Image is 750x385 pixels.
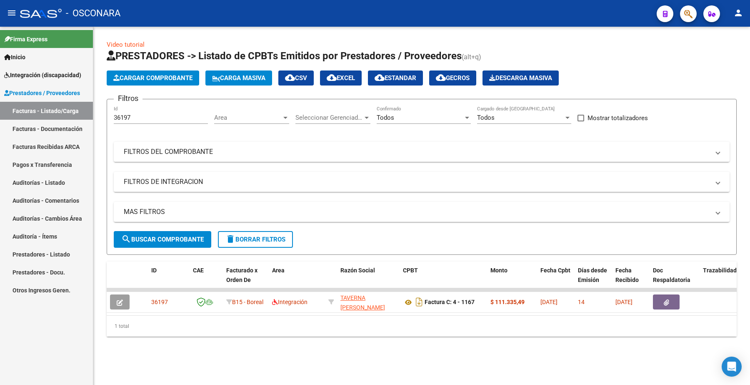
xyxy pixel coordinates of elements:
mat-icon: cloud_download [327,73,337,83]
span: TAVERNA [PERSON_NAME] [340,294,385,311]
button: EXCEL [320,70,362,86]
mat-icon: cloud_download [375,73,385,83]
mat-expansion-panel-header: FILTROS DEL COMPROBANTE [114,142,730,162]
span: CAE [193,267,204,274]
datatable-header-cell: CAE [190,262,223,298]
datatable-header-cell: Fecha Cpbt [537,262,575,298]
div: 27287881385 [340,293,396,311]
mat-expansion-panel-header: MAS FILTROS [114,202,730,222]
span: Fecha Cpbt [540,267,570,274]
span: Borrar Filtros [225,236,285,243]
span: Firma Express [4,35,47,44]
datatable-header-cell: Facturado x Orden De [223,262,269,298]
mat-icon: delete [225,234,235,244]
span: EXCEL [327,74,355,82]
span: Area [272,267,285,274]
strong: Factura C: 4 - 1167 [425,299,475,306]
span: Buscar Comprobante [121,236,204,243]
span: CSV [285,74,307,82]
span: Todos [477,114,495,121]
span: CPBT [403,267,418,274]
strong: $ 111.335,49 [490,299,525,305]
a: Video tutorial [107,41,145,48]
datatable-header-cell: Razón Social [337,262,400,298]
span: Días desde Emisión [578,267,607,283]
h3: Filtros [114,93,142,104]
button: Cargar Comprobante [107,70,199,86]
datatable-header-cell: Doc Respaldatoria [650,262,700,298]
span: Integración [272,299,307,305]
datatable-header-cell: Días desde Emisión [575,262,612,298]
mat-icon: menu [7,8,17,18]
span: Mostrar totalizadores [587,113,648,123]
span: Inicio [4,53,25,62]
button: CSV [278,70,314,86]
span: PRESTADORES -> Listado de CPBTs Emitidos por Prestadores / Proveedores [107,50,462,62]
mat-panel-title: FILTROS DEL COMPROBANTE [124,147,710,156]
span: Descarga Masiva [489,74,552,82]
span: Razón Social [340,267,375,274]
datatable-header-cell: Fecha Recibido [612,262,650,298]
span: - OSCONARA [66,4,120,23]
button: Descarga Masiva [482,70,559,86]
i: Descargar documento [414,295,425,309]
span: Todos [377,114,394,121]
button: Carga Masiva [205,70,272,86]
span: Area [214,114,282,121]
span: Estandar [375,74,416,82]
mat-icon: cloud_download [285,73,295,83]
span: Monto [490,267,507,274]
span: Cargar Comprobante [113,74,192,82]
datatable-header-cell: ID [148,262,190,298]
mat-expansion-panel-header: FILTROS DE INTEGRACION [114,172,730,192]
mat-panel-title: MAS FILTROS [124,207,710,216]
span: (alt+q) [462,53,481,61]
app-download-masive: Descarga masiva de comprobantes (adjuntos) [482,70,559,86]
span: 14 [578,299,585,305]
mat-icon: search [121,234,131,244]
mat-icon: cloud_download [436,73,446,83]
span: Integración (discapacidad) [4,70,81,80]
mat-panel-title: FILTROS DE INTEGRACION [124,177,710,186]
span: Carga Masiva [212,74,265,82]
datatable-header-cell: Area [269,262,325,298]
button: Gecros [429,70,476,86]
button: Estandar [368,70,423,86]
span: Trazabilidad [703,267,737,274]
span: Facturado x Orden De [226,267,257,283]
div: 1 total [107,316,737,337]
span: Prestadores / Proveedores [4,88,80,98]
datatable-header-cell: CPBT [400,262,487,298]
span: [DATE] [615,299,632,305]
span: Fecha Recibido [615,267,639,283]
span: [DATE] [540,299,557,305]
button: Borrar Filtros [218,231,293,248]
span: Seleccionar Gerenciador [295,114,363,121]
span: Gecros [436,74,470,82]
datatable-header-cell: Monto [487,262,537,298]
button: Buscar Comprobante [114,231,211,248]
span: ID [151,267,157,274]
span: Doc Respaldatoria [653,267,690,283]
mat-icon: person [733,8,743,18]
datatable-header-cell: Trazabilidad [700,262,750,298]
span: B15 - Boreal [232,299,263,305]
span: 36197 [151,299,168,305]
div: Open Intercom Messenger [722,357,742,377]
